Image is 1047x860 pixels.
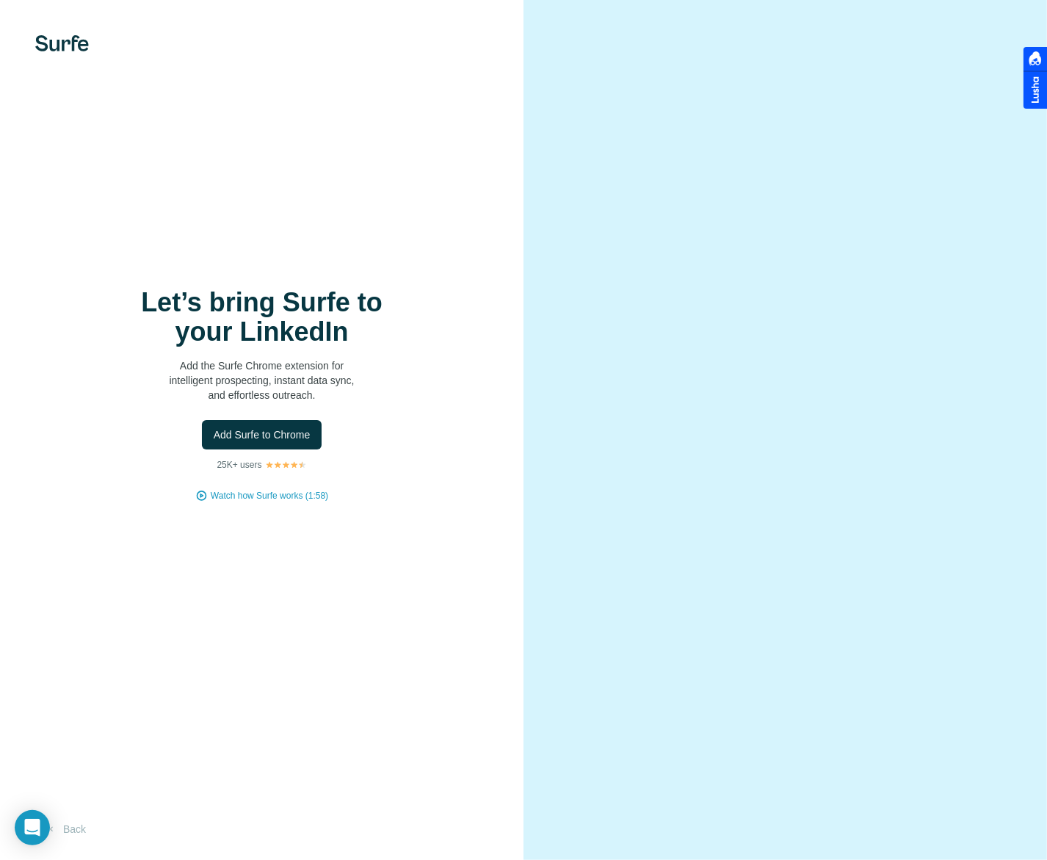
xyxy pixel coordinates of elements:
[211,489,328,502] button: Watch how Surfe works (1:58)
[35,35,89,51] img: Surfe's logo
[265,460,307,469] img: Rating Stars
[214,427,311,442] span: Add Surfe to Chrome
[35,816,96,842] button: Back
[202,420,322,449] button: Add Surfe to Chrome
[115,288,409,347] h1: Let’s bring Surfe to your LinkedIn
[217,458,261,471] p: 25K+ users
[15,810,50,845] div: Open Intercom Messenger
[115,358,409,402] p: Add the Surfe Chrome extension for intelligent prospecting, instant data sync, and effortless out...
